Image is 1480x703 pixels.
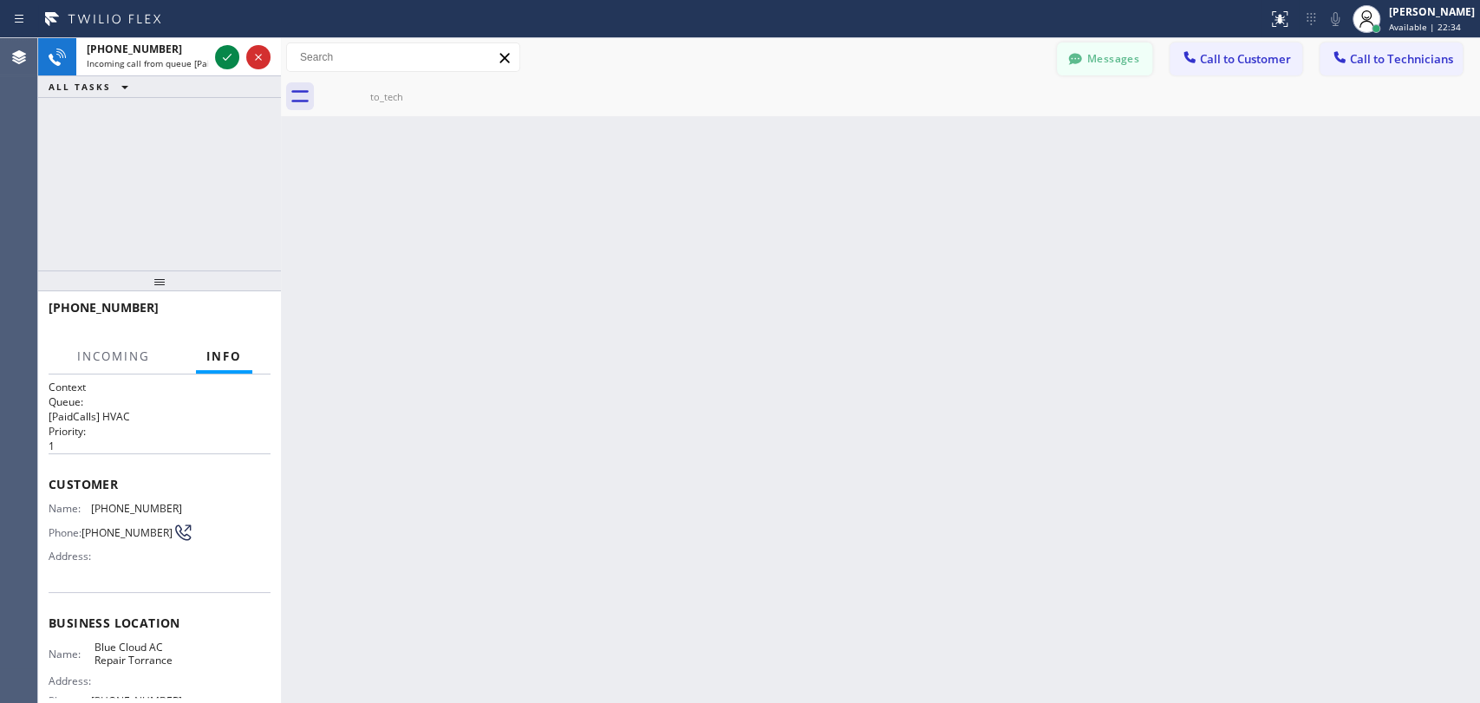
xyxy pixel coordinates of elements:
span: Call to Technicians [1350,51,1453,67]
span: Address: [49,550,95,563]
span: [PHONE_NUMBER] [91,502,182,515]
p: [PaidCalls] HVAC [49,409,271,424]
input: Search [287,43,519,71]
button: Call to Customer [1170,42,1302,75]
button: Call to Technicians [1320,42,1463,75]
button: Info [196,340,252,374]
span: [PHONE_NUMBER] [49,299,159,316]
p: 1 [49,439,271,453]
span: Name: [49,648,95,661]
button: Reject [246,45,271,69]
span: Phone: [49,526,81,539]
span: Incoming [77,348,150,364]
h1: Context [49,380,271,394]
span: Call to Customer [1200,51,1291,67]
span: Customer [49,476,271,492]
button: Messages [1057,42,1152,75]
button: ALL TASKS [38,76,146,97]
button: Mute [1323,7,1347,31]
button: Accept [215,45,239,69]
h2: Priority: [49,424,271,439]
div: to_tech [321,90,452,103]
span: Name: [49,502,91,515]
span: Address: [49,674,95,687]
span: ALL TASKS [49,81,111,93]
div: [PERSON_NAME] [1389,4,1475,19]
span: Incoming call from queue [PaidCalls] HVAC [87,57,262,69]
span: [PHONE_NUMBER] [81,526,173,539]
span: [PHONE_NUMBER] [87,42,182,56]
span: Available | 22:34 [1389,21,1461,33]
button: Incoming [67,340,160,374]
span: Blue Cloud AC Repair Torrance [95,641,181,667]
span: Business location [49,615,271,631]
span: Info [206,348,242,364]
h2: Queue: [49,394,271,409]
